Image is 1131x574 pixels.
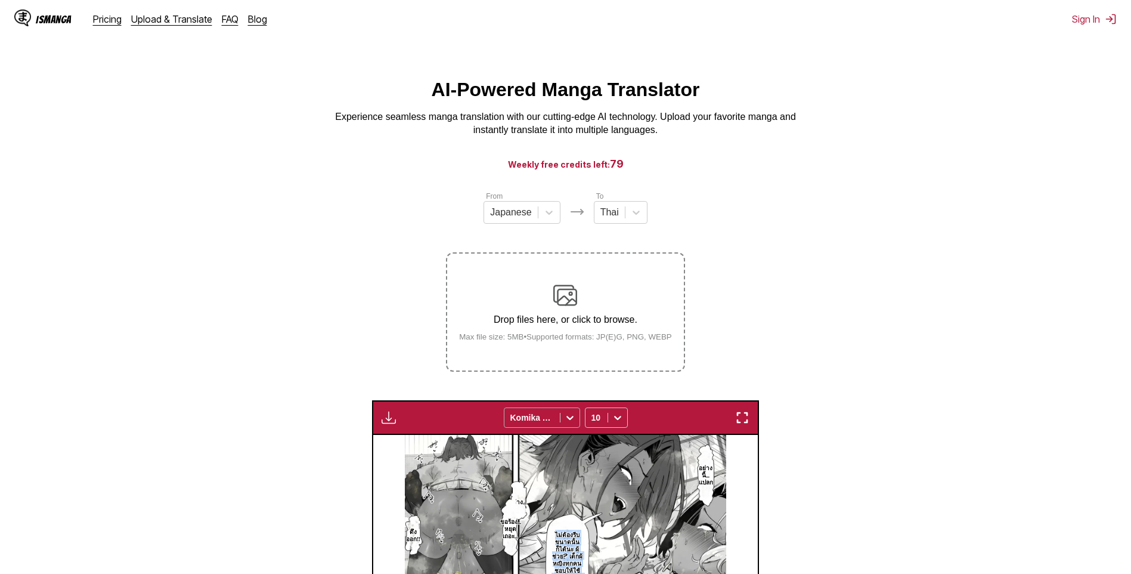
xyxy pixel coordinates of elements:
p: อย่างนี้…แปลก [696,461,715,487]
label: To [596,192,604,200]
a: Upload & Translate [131,13,212,25]
h1: AI-Powered Manga Translator [432,79,700,101]
div: IsManga [36,14,72,25]
p: ต่าง… [510,495,529,507]
small: Max file size: 5MB • Supported formats: JP(E)G, PNG, WEBP [450,332,681,341]
label: From [486,192,503,200]
button: Sign In [1072,13,1117,25]
h3: Weekly free credits left: [29,156,1102,171]
a: Blog [248,13,267,25]
img: Languages icon [570,205,584,219]
img: Enter fullscreen [735,411,749,425]
a: IsManga LogoIsManga [14,10,93,29]
a: Pricing [93,13,122,25]
span: 79 [610,158,624,170]
p: Drop files here, or click to browse. [450,314,681,325]
img: Sign out [1105,13,1117,25]
p: ดึงออก‼ [404,525,423,544]
a: FAQ [222,13,238,25]
p: Experience seamless manga translation with our cutting-edge AI technology. Upload your favorite m... [327,110,804,137]
p: ขอร้อง…หยุดเถอะ… [498,515,523,541]
img: IsManga Logo [14,10,31,26]
img: Download translated images [382,411,396,425]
